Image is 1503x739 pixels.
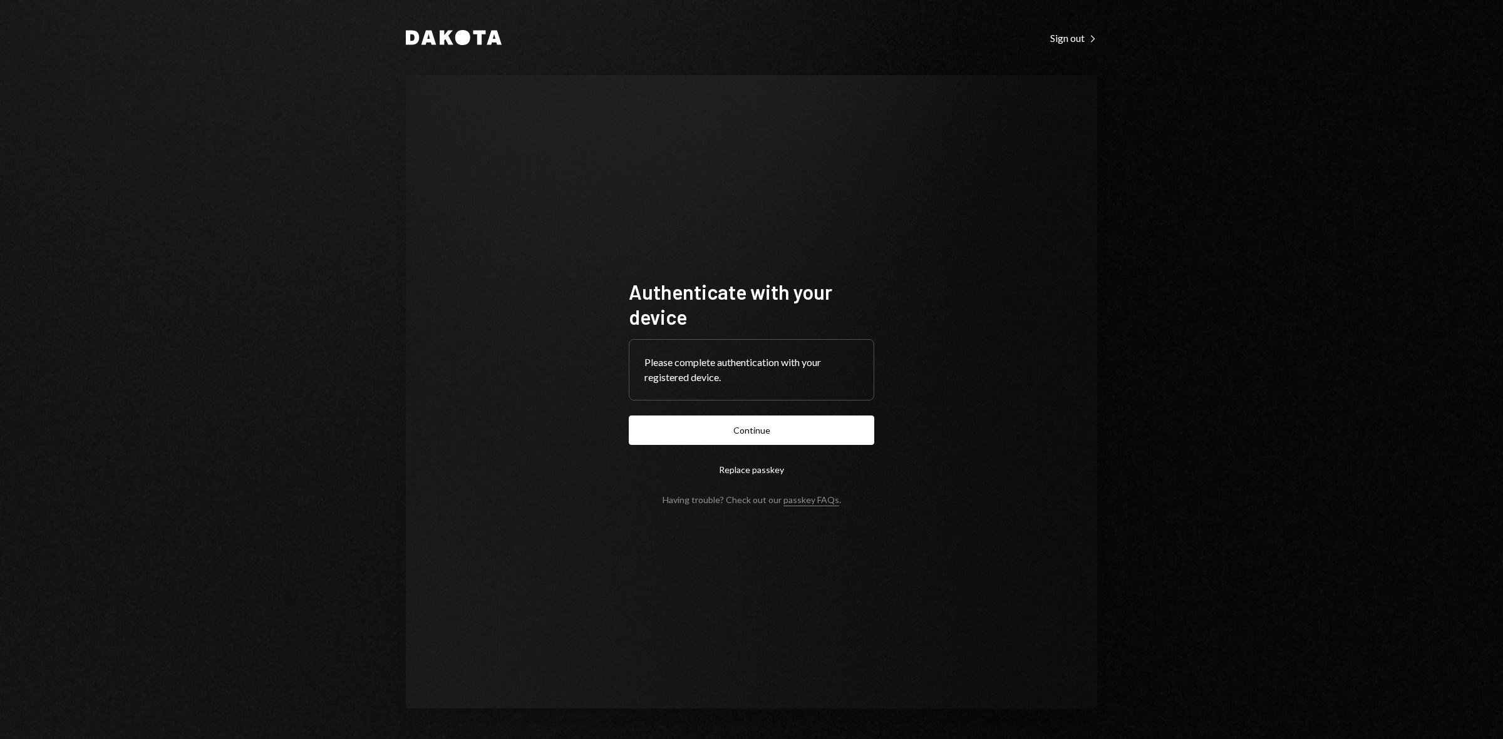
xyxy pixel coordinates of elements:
h1: Authenticate with your device [629,279,874,329]
a: Sign out [1050,31,1097,44]
button: Replace passkey [629,455,874,484]
a: passkey FAQs [783,494,839,506]
div: Having trouble? Check out our . [663,494,841,505]
div: Please complete authentication with your registered device. [644,355,859,385]
div: Sign out [1050,32,1097,44]
button: Continue [629,415,874,445]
